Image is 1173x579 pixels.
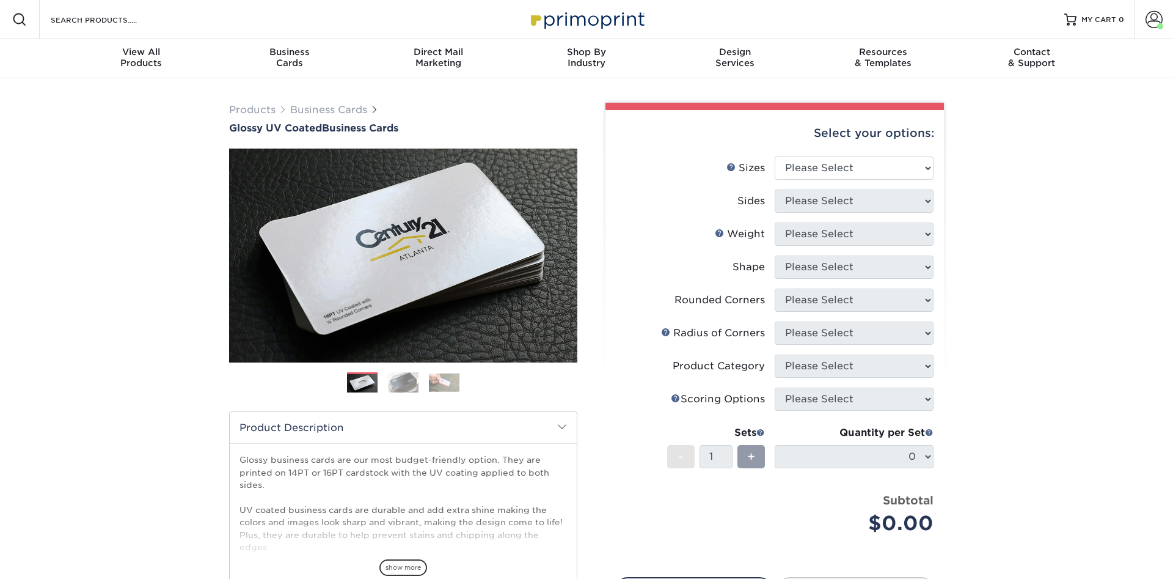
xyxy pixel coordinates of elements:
[388,372,418,393] img: Business Cards 02
[809,46,957,68] div: & Templates
[216,39,364,78] a: BusinessCards
[364,39,513,78] a: Direct MailMarketing
[1119,15,1124,24] span: 0
[49,12,169,27] input: SEARCH PRODUCTS.....
[737,194,765,208] div: Sides
[67,39,216,78] a: View AllProducts
[229,104,276,116] a: Products
[809,39,957,78] a: Resources& Templates
[230,412,577,443] h2: Product Description
[671,392,765,407] div: Scoring Options
[525,6,648,32] img: Primoprint
[957,46,1106,68] div: & Support
[883,493,934,507] strong: Subtotal
[347,368,378,399] img: Business Cards 01
[67,46,216,57] span: View All
[229,81,577,430] img: Glossy UV Coated 01
[673,359,765,374] div: Product Category
[660,46,809,57] span: Design
[660,46,809,68] div: Services
[775,426,934,440] div: Quantity per Set
[229,122,577,134] h1: Business Cards
[957,46,1106,57] span: Contact
[674,293,765,308] div: Rounded Corners
[660,39,809,78] a: DesignServices
[747,448,755,466] span: +
[1081,15,1116,25] span: MY CART
[513,46,661,57] span: Shop By
[726,161,765,175] div: Sizes
[667,426,765,440] div: Sets
[733,260,765,275] div: Shape
[678,448,684,466] span: -
[429,373,459,392] img: Business Cards 03
[216,46,364,68] div: Cards
[229,122,322,134] span: Glossy UV Coated
[615,110,934,157] div: Select your options:
[661,326,765,341] div: Radius of Corners
[379,559,427,576] span: show more
[364,46,513,57] span: Direct Mail
[229,122,577,134] a: Glossy UV CoatedBusiness Cards
[715,227,765,242] div: Weight
[364,46,513,68] div: Marketing
[784,509,934,538] div: $0.00
[290,104,367,116] a: Business Cards
[216,46,364,57] span: Business
[67,46,216,68] div: Products
[513,39,661,78] a: Shop ByIndustry
[957,39,1106,78] a: Contact& Support
[513,46,661,68] div: Industry
[809,46,957,57] span: Resources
